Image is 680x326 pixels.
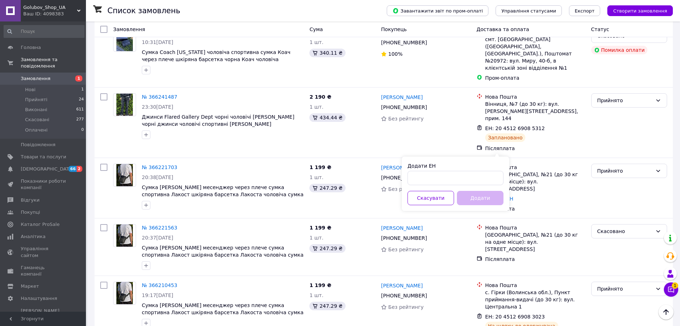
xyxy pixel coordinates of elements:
[4,25,85,38] input: Пошук
[388,247,424,252] span: Без рейтингу
[81,87,84,93] span: 1
[21,209,40,216] span: Покупці
[21,178,66,191] span: Показники роботи компанії
[113,224,136,247] a: Фото товару
[142,94,177,100] a: № 366241487
[21,154,66,160] span: Товари та послуги
[309,94,331,100] span: 2 190 ₴
[116,164,133,186] img: Фото товару
[25,87,35,93] span: Нові
[485,93,585,100] div: Нова Пошта
[485,224,585,231] div: Нова Пошта
[309,302,345,310] div: 247.29 ₴
[21,166,74,172] span: [DEMOGRAPHIC_DATA]
[68,166,77,172] span: 66
[142,104,173,110] span: 23:30[DATE]
[21,197,39,203] span: Відгуки
[407,191,454,205] button: Скасувати
[25,97,47,103] span: Прийняті
[21,142,56,148] span: Повідомлення
[380,173,428,183] div: [PHONE_NUMBER]
[142,292,173,298] span: 19:17[DATE]
[116,282,133,304] img: Фото товару
[107,6,180,15] h1: Список замовлень
[381,164,423,171] a: [PERSON_NAME]
[309,174,323,180] span: 1 шт.
[21,44,41,51] span: Головна
[309,164,331,170] span: 1 199 ₴
[501,8,556,14] span: Управління статусами
[79,97,84,103] span: 24
[496,5,562,16] button: Управління статусами
[485,231,585,253] div: [GEOGRAPHIC_DATA], №21 (до 30 кг на одне місце): вул. [STREET_ADDRESS]
[597,227,652,235] div: Скасовано
[142,174,173,180] span: 20:38[DATE]
[142,39,173,45] span: 10:31[DATE]
[113,26,145,32] span: Замовлення
[380,102,428,112] div: [PHONE_NUMBER]
[485,36,585,71] div: смт. [GEOGRAPHIC_DATA] ([GEOGRAPHIC_DATA], [GEOGRAPHIC_DATA].), Поштомат №20972: вул. Миру, 40-б,...
[113,29,136,51] a: Фото товару
[142,235,173,241] span: 20:37[DATE]
[309,113,345,122] div: 434.44 ₴
[142,114,294,127] a: Джинси Flared Gallery Dept чорні чоловічі [PERSON_NAME] чорні джинси чоловічі спортивні [PERSON_N...
[113,93,136,116] a: Фото товару
[591,26,609,32] span: Статус
[613,8,667,14] span: Створити замовлення
[388,304,424,310] span: Без рейтингу
[21,246,66,258] span: Управління сайтом
[142,282,177,288] a: № 366210453
[25,127,48,133] span: Оплачені
[485,205,585,212] div: Післяплата
[75,75,82,81] span: 1
[21,295,57,302] span: Налаштування
[485,289,585,310] div: с. Гірки (Волинська обл.), Пункт приймання-видачі (до 30 кг): вул. Центральна 1
[23,11,86,17] div: Ваш ID: 4098383
[380,291,428,301] div: [PHONE_NUMBER]
[485,171,585,192] div: [GEOGRAPHIC_DATA], №21 (до 30 кг на одне місце): вул. [STREET_ADDRESS]
[25,107,47,113] span: Виконані
[142,184,304,204] a: Сумка [PERSON_NAME] месенджер через плече сумка спортивна Лакост шкіряна барсетка Лакоста чоловіч...
[113,282,136,305] a: Фото товару
[116,94,133,116] img: Фото товару
[309,225,331,231] span: 1 199 ₴
[381,282,423,289] a: [PERSON_NAME]
[485,145,585,152] div: Післяплата
[659,305,674,320] button: Наверх
[392,8,483,14] span: Завантажити звіт по пром-оплаті
[116,29,133,51] img: Фото товару
[142,245,304,265] span: Сумка [PERSON_NAME] месенджер через плече сумка спортивна Лакост шкіряна барсетка Лакоста чоловіч...
[309,39,323,45] span: 1 шт.
[309,282,331,288] span: 1 199 ₴
[81,127,84,133] span: 0
[485,100,585,122] div: Вінниця, №7 (до 30 кг): вул. [PERSON_NAME][STREET_ADDRESS], прим. 144
[309,244,345,253] div: 247.29 ₴
[142,164,177,170] a: № 366221703
[21,75,50,82] span: Замовлення
[381,94,423,101] a: [PERSON_NAME]
[25,117,49,123] span: Скасовані
[485,256,585,263] div: Післяплата
[380,233,428,243] div: [PHONE_NUMBER]
[597,167,652,175] div: Прийнято
[21,56,86,69] span: Замовлення та повідомлення
[485,74,585,81] div: Пром-оплата
[607,5,673,16] button: Створити замовлення
[21,265,66,277] span: Гаманець компанії
[23,4,77,11] span: Golubov_Shop_UA
[387,5,488,16] button: Завантажити звіт по пром-оплаті
[381,26,406,32] span: Покупець
[597,285,652,293] div: Прийнято
[485,282,585,289] div: Нова Пошта
[388,116,424,122] span: Без рейтингу
[380,38,428,48] div: [PHONE_NUMBER]
[381,224,423,232] a: [PERSON_NAME]
[76,117,84,123] span: 277
[142,225,177,231] a: № 366221563
[575,8,595,14] span: Експорт
[591,46,648,54] div: Помилка оплати
[309,184,345,192] div: 247.29 ₴
[21,221,59,228] span: Каталог ProSale
[309,104,323,110] span: 1 шт.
